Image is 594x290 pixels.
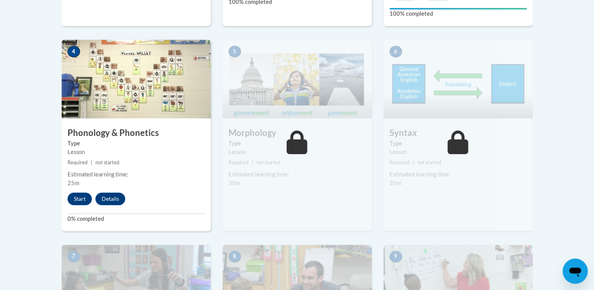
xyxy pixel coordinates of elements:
div: Estimated learning time: [389,170,527,179]
h3: Phonology & Phonetics [62,127,211,139]
span: not started [256,160,280,165]
img: Course Image [223,40,372,118]
button: Start [68,193,92,205]
div: Lesson [68,148,205,156]
label: Type [389,139,527,148]
span: 25m [68,180,79,186]
span: Required [389,160,409,165]
div: Your progress [389,8,527,9]
label: Type [68,139,205,148]
span: not started [417,160,441,165]
h3: Morphology [223,127,372,139]
span: 4 [68,46,80,57]
span: 8 [228,251,241,262]
span: not started [95,160,119,165]
img: Course Image [62,40,211,118]
span: 20m [389,180,401,186]
img: Course Image [384,40,533,118]
span: 7 [68,251,80,262]
span: | [91,160,92,165]
span: 6 [389,46,402,57]
span: 9 [389,251,402,262]
div: Estimated learning time: [68,170,205,179]
span: Required [228,160,249,165]
label: Type [228,139,366,148]
button: Details [95,193,125,205]
span: Required [68,160,88,165]
span: 30m [228,180,240,186]
iframe: Button to launch messaging window [563,259,588,284]
label: 0% completed [68,215,205,223]
label: 100% completed [389,9,527,18]
div: Estimated learning time: [228,170,366,179]
span: | [413,160,414,165]
div: Lesson [389,148,527,156]
span: | [252,160,253,165]
h3: Syntax [384,127,533,139]
div: Lesson [228,148,366,156]
span: 5 [228,46,241,57]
